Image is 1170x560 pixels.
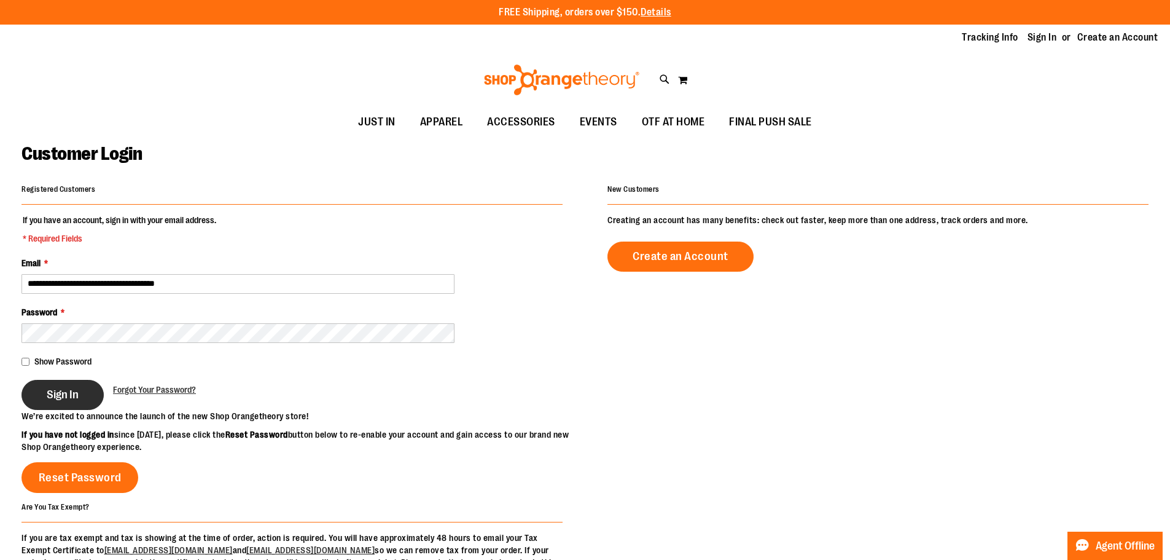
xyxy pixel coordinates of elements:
a: Reset Password [21,462,138,493]
span: Agent Offline [1096,540,1155,552]
a: Tracking Info [962,31,1018,44]
button: Agent Offline [1067,532,1163,560]
a: [EMAIL_ADDRESS][DOMAIN_NAME] [104,545,233,555]
span: Password [21,307,57,317]
a: [EMAIL_ADDRESS][DOMAIN_NAME] [246,545,375,555]
button: Sign In [21,380,104,410]
a: EVENTS [567,108,630,136]
p: We’re excited to announce the launch of the new Shop Orangetheory store! [21,410,585,422]
strong: Reset Password [225,430,288,440]
a: JUST IN [346,108,408,136]
strong: New Customers [607,185,660,194]
a: ACCESSORIES [475,108,567,136]
span: APPAREL [420,108,463,136]
span: Reset Password [39,471,122,484]
a: APPAREL [408,108,475,136]
a: Details [641,7,671,18]
span: Email [21,258,41,268]
a: FINAL PUSH SALE [717,108,824,136]
a: Forgot Your Password? [113,384,196,396]
a: Sign In [1028,31,1057,44]
legend: If you have an account, sign in with your email address. [21,214,217,245]
strong: Registered Customers [21,185,95,194]
p: FREE Shipping, orders over $150. [499,6,671,20]
a: OTF AT HOME [630,108,717,136]
span: Sign In [47,388,79,401]
span: EVENTS [580,108,617,136]
a: Create an Account [607,242,754,272]
span: ACCESSORIES [487,108,555,136]
span: Create an Account [633,250,728,263]
strong: If you have not logged in [21,430,114,440]
span: OTF AT HOME [642,108,705,136]
p: Creating an account has many benefits: check out faster, keep more than one address, track orders... [607,214,1149,226]
img: Shop Orangetheory [482,65,641,95]
span: JUST IN [358,108,396,136]
span: Show Password [34,357,92,366]
span: Forgot Your Password? [113,385,196,395]
span: FINAL PUSH SALE [729,108,812,136]
a: Create an Account [1077,31,1158,44]
p: since [DATE], please click the button below to re-enable your account and gain access to our bran... [21,428,585,453]
span: * Required Fields [23,232,216,245]
strong: Are You Tax Exempt? [21,502,90,511]
span: Customer Login [21,143,142,164]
